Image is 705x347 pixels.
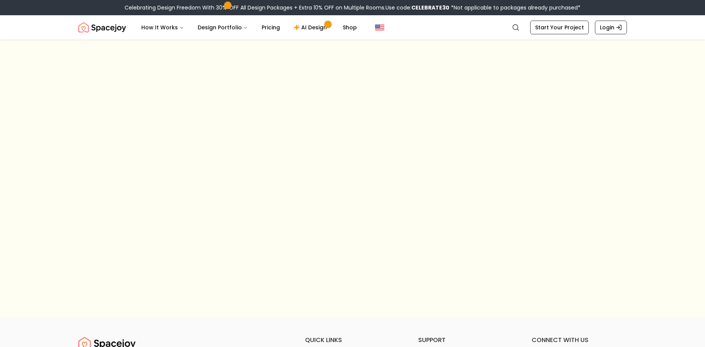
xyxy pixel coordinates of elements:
[337,20,363,35] a: Shop
[532,336,627,345] h6: connect with us
[135,20,363,35] nav: Main
[125,4,580,11] div: Celebrating Design Freedom With 30% OFF All Design Packages + Extra 10% OFF on Multiple Rooms.
[78,20,126,35] a: Spacejoy
[385,4,449,11] span: Use code:
[418,336,513,345] h6: support
[256,20,286,35] a: Pricing
[78,15,627,40] nav: Global
[135,20,190,35] button: How It Works
[305,336,400,345] h6: quick links
[595,21,627,34] a: Login
[192,20,254,35] button: Design Portfolio
[78,20,126,35] img: Spacejoy Logo
[375,23,384,32] img: United States
[288,20,335,35] a: AI Design
[449,4,580,11] span: *Not applicable to packages already purchased*
[411,4,449,11] b: CELEBRATE30
[530,21,589,34] a: Start Your Project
